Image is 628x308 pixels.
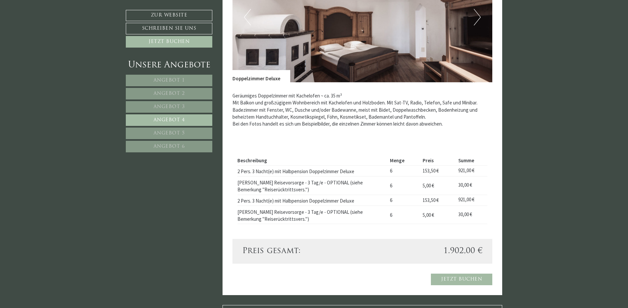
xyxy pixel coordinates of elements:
a: Jetzt buchen [431,274,492,285]
a: Jetzt buchen [126,36,212,48]
button: Next [474,9,481,25]
td: [PERSON_NAME] Reisevorsorge - 3 Tag/e - OPTIONAL (siehe Bemerkung "Reiserücktrittsvers.") [237,206,388,224]
div: Guten Tag, wie können wir Ihnen helfen? [5,18,97,36]
th: Menge [387,156,420,165]
td: 6 [387,195,420,206]
span: Angebot 2 [154,91,185,96]
div: [DATE] [119,5,141,16]
small: 16:26 [10,31,94,35]
td: [PERSON_NAME] Reisevorsorge - 3 Tag/e - OPTIONAL (siehe Bemerkung "Reiserücktrittsvers.") [237,176,388,195]
div: Doppelzimmer Deluxe [232,70,290,82]
span: Angebot 3 [154,104,185,109]
p: Geräumiges Doppelzimmer mit Kachelofen ~ ca. 35 m² Mit Balkon und großzügigem Wohnbereich mit Kac... [232,92,493,128]
span: Angebot 4 [154,118,185,123]
span: 153,50 € [423,168,439,174]
span: 5,00 € [423,212,434,218]
span: Angebot 6 [154,144,185,149]
td: 921,00 € [456,165,487,176]
span: 1.902,00 € [443,246,482,257]
td: 6 [387,176,420,195]
span: 153,50 € [423,197,439,203]
button: Previous [244,9,251,25]
span: Angebot 1 [154,78,185,83]
button: Senden [217,174,260,186]
a: Schreiben Sie uns [126,23,212,34]
div: Unsere Angebote [126,59,212,71]
div: Preis gesamt: [237,246,363,257]
a: Zur Website [126,10,212,21]
td: 6 [387,165,420,176]
td: 2 Pers. 3 Nacht(e) mit Halbpension Doppelzimmer Deluxe [237,195,388,206]
td: 6 [387,206,420,224]
td: 2 Pers. 3 Nacht(e) mit Halbpension Doppelzimmer Deluxe [237,165,388,176]
th: Summe [456,156,487,165]
span: Angebot 5 [154,131,185,136]
th: Beschreibung [237,156,388,165]
td: 30,00 € [456,206,487,224]
div: Montis – Active Nature Spa [10,19,94,24]
td: 921,00 € [456,195,487,206]
span: 5,00 € [423,182,434,189]
td: 30,00 € [456,176,487,195]
th: Preis [420,156,456,165]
